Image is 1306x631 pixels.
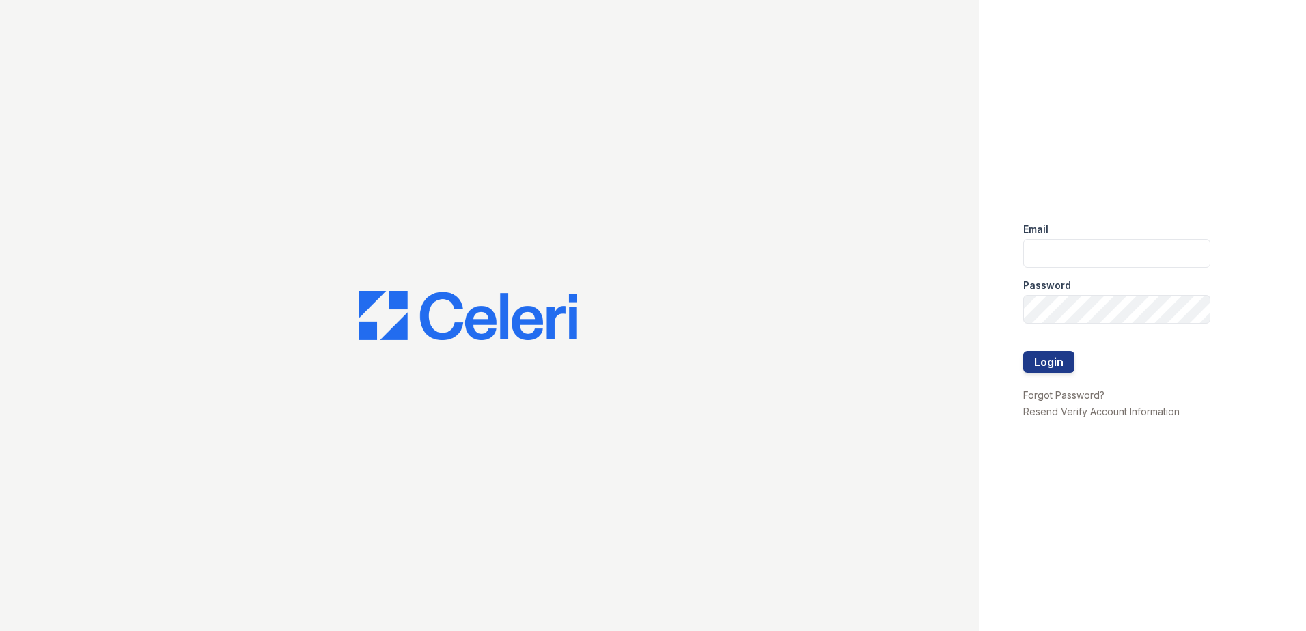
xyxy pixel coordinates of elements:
[1023,351,1074,373] button: Login
[359,291,577,340] img: CE_Logo_Blue-a8612792a0a2168367f1c8372b55b34899dd931a85d93a1a3d3e32e68fde9ad4.png
[1023,389,1104,401] a: Forgot Password?
[1023,279,1071,292] label: Password
[1023,406,1180,417] a: Resend Verify Account Information
[1023,223,1048,236] label: Email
